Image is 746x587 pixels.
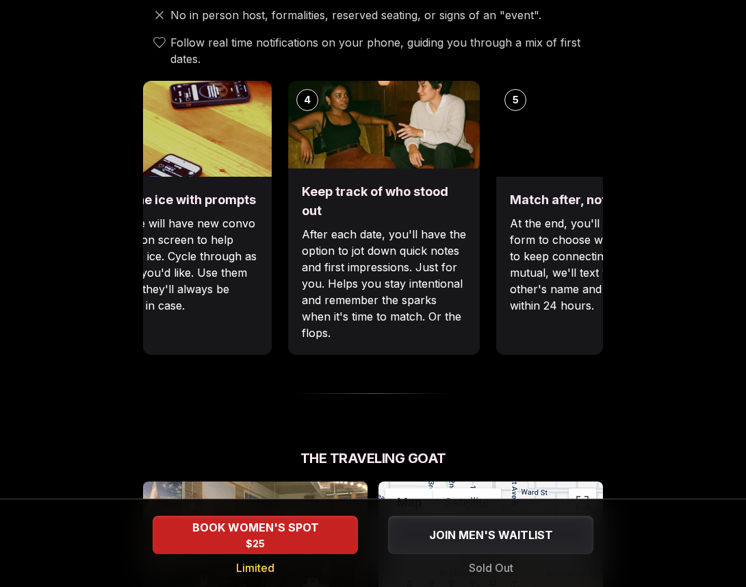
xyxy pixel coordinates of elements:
[80,81,272,177] img: Break the ice with prompts
[302,182,466,221] h3: Keep track of who stood out
[433,488,501,516] button: Show satellite imagery
[94,190,258,210] h3: Break the ice with prompts
[288,81,480,168] img: Keep track of who stood out
[236,560,274,576] span: Limited
[94,215,258,314] p: Each date will have new convo prompts on screen to help break the ice. Cycle through as many as y...
[510,215,674,314] p: At the end, you'll get a match form to choose who you'd like to keep connecting with. If it's mut...
[388,516,593,554] button: JOIN MEN'S WAITLIST - Sold Out
[143,449,603,468] h2: The Traveling Goat
[170,7,541,23] span: No in person host, formalities, reserved seating, or signs of an "event".
[153,516,358,554] button: BOOK WOMEN'S SPOT - Limited
[426,527,556,543] span: JOIN MEN'S WAITLIST
[504,89,526,111] div: 5
[510,190,674,210] h3: Match after, not during
[170,34,597,67] span: Follow real time notifications on your phone, guiding you through a mix of first dates.
[385,488,433,516] button: Show street map
[296,89,318,111] div: 4
[302,226,466,341] p: After each date, you'll have the option to jot down quick notes and first impressions. Just for y...
[246,537,265,551] span: $25
[190,519,322,536] span: BOOK WOMEN'S SPOT
[569,488,596,516] button: Toggle fullscreen view
[496,81,688,177] img: Match after, not during
[469,560,513,576] span: Sold Out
